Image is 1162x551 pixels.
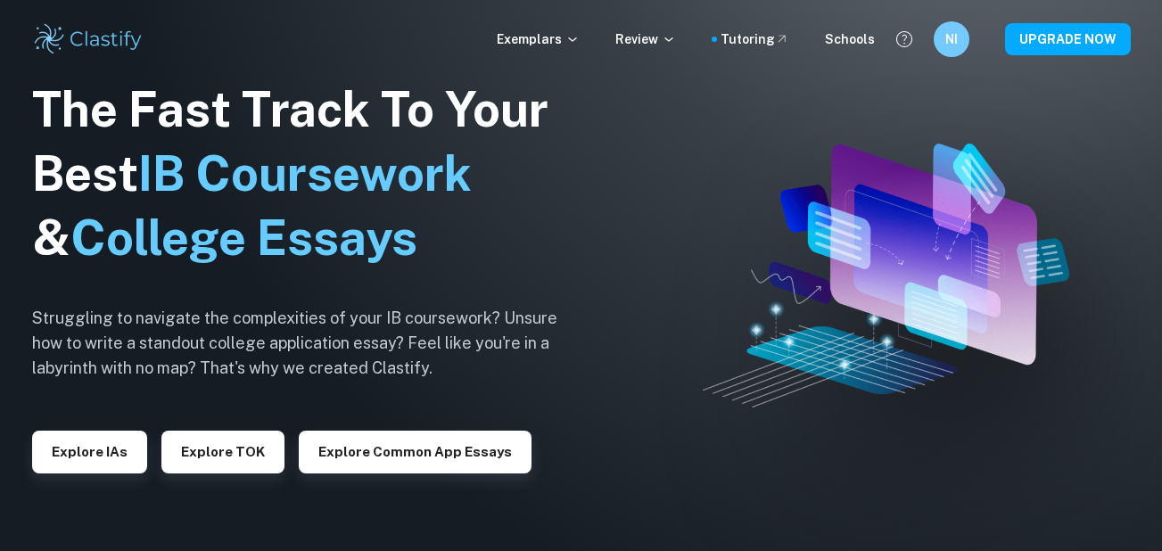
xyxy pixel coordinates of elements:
[32,21,145,57] img: Clastify logo
[825,29,875,49] a: Schools
[32,306,585,381] h6: Struggling to navigate the complexities of your IB coursework? Unsure how to write a standout col...
[615,29,676,49] p: Review
[497,29,580,49] p: Exemplars
[1005,23,1131,55] button: UPGRADE NOW
[889,24,919,54] button: Help and Feedback
[721,29,789,49] a: Tutoring
[70,210,417,266] span: College Essays
[32,442,147,459] a: Explore IAs
[161,442,284,459] a: Explore TOK
[299,442,532,459] a: Explore Common App essays
[703,144,1068,408] img: Clastify hero
[934,21,969,57] button: NI
[32,78,585,270] h1: The Fast Track To Your Best &
[138,145,472,201] span: IB Coursework
[161,431,284,473] button: Explore TOK
[941,29,961,49] h6: NI
[299,431,532,473] button: Explore Common App essays
[32,431,147,473] button: Explore IAs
